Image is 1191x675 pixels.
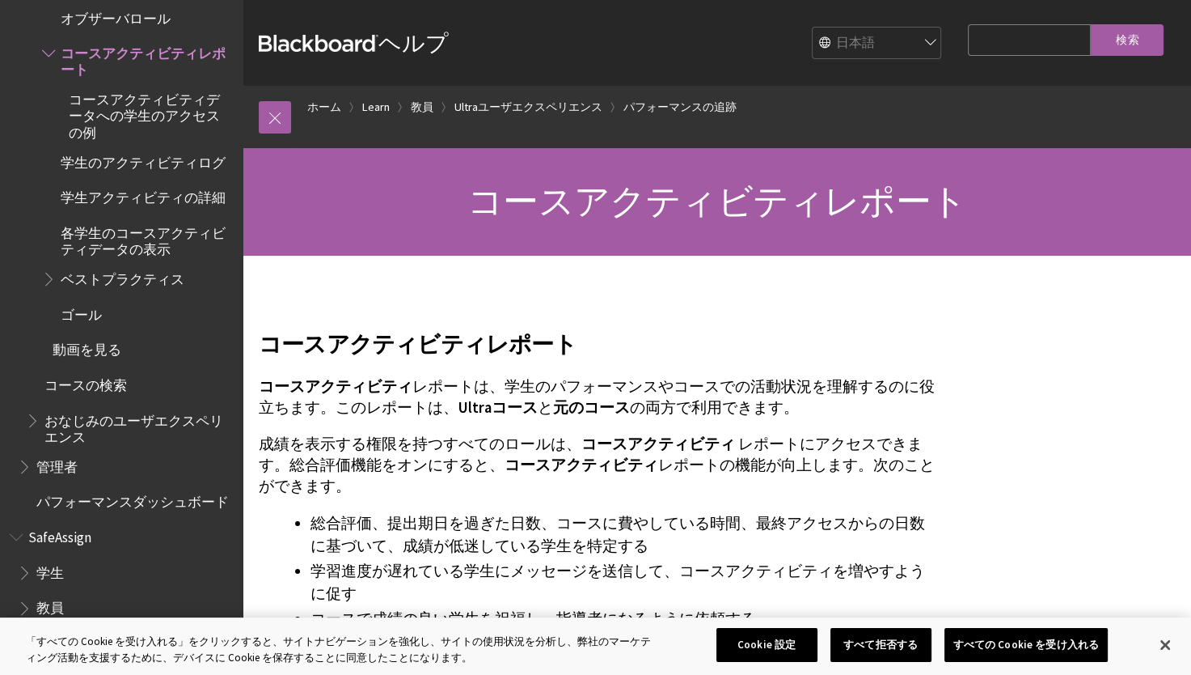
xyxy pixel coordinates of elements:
span: コースアクティビティ [259,377,412,396]
span: コースアクティビティレポート [467,179,966,223]
a: Blackboardヘルプ [259,28,449,57]
span: コースアクティビティレポート [61,40,231,78]
nav: Book outline for Blackboard SafeAssign [10,524,233,657]
span: ゴール [61,301,102,323]
span: おなじみのユーザエクスペリエンス [44,407,231,445]
h2: コースアクティビティレポート [259,308,935,361]
span: 学生アクティビティの詳細 [61,185,226,206]
input: 検索 [1091,24,1164,56]
a: Learn [362,97,390,117]
span: 元のコース [553,398,630,417]
li: 総合評価、提出期日を過ぎた日数、コースに費やしている時間、最終アクセスからの日数に基づいて、成績が低迷している学生を特定する [310,512,935,558]
button: すべて拒否する [830,628,931,662]
span: パフォーマンスダッシュボード [36,489,229,511]
span: 各学生のコースアクティビティデータの表示 [61,219,231,257]
span: 管理者 [36,453,78,475]
button: 閉じる [1147,627,1183,663]
p: レポートは、学生のパフォーマンスやコースでの活動状況を理解するのに役立ちます。このレポートは、 と の両方で利用できます。 [259,376,935,418]
button: Cookie 設定 [716,628,817,662]
span: Ultraコース [458,398,538,417]
span: コースアクティビティ [581,435,735,453]
span: 教員 [36,595,64,617]
span: 学生のアクティビティログ [61,149,226,171]
span: ベストプラクティス [61,265,184,287]
span: コースの検索 [44,371,127,393]
a: ホーム [307,97,341,117]
span: コースアクティビティ [505,456,658,474]
span: SafeAssign [28,524,91,546]
span: オブザーバロール [61,5,171,27]
a: 教員 [411,97,433,117]
span: コースアクティビティデータへの学生のアクセスの例 [69,87,231,141]
a: パフォーマンスの追跡 [623,97,737,117]
button: すべての Cookie を受け入れる [944,628,1108,662]
strong: Blackboard [259,35,378,52]
span: 動画を見る [53,337,121,359]
p: 成績を表示する権限を持つすべてのロールは、 レポートにアクセスできます。総合評価機能をオンにすると、 レポートの機能が向上します。次のことができます。 [259,434,935,498]
div: 「すべての Cookie を受け入れる」をクリックすると、サイトナビゲーションを強化し、サイトの使用状況を分析し、弊社のマーケティング活動を支援するために、デバイスに Cookie を保存するこ... [26,634,655,665]
a: Ultraユーザエクスペリエンス [454,97,602,117]
select: Site Language Selector [813,28,942,60]
li: 学習進度が遅れている学生にメッセージを送信して、コースアクティビティを増やすように促す [310,560,935,605]
li: コースで成績の良い学生を祝福し、指導者になるように依頼する [310,608,935,630]
span: 学生 [36,559,64,581]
